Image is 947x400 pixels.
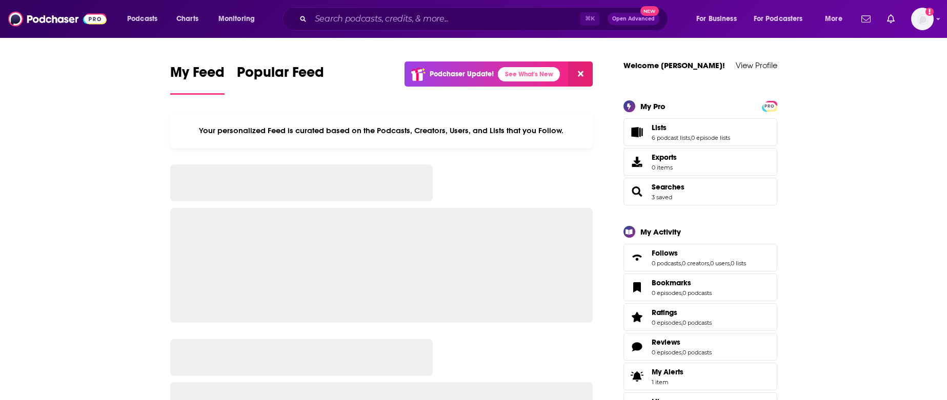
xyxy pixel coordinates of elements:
a: Searches [652,182,684,192]
a: Popular Feed [237,64,324,95]
span: Exports [652,153,677,162]
span: Ratings [623,303,777,331]
div: My Pro [640,101,666,111]
a: 0 episodes [652,319,681,326]
span: Popular Feed [237,64,324,87]
span: , [681,260,682,267]
span: New [640,6,659,16]
a: Welcome [PERSON_NAME]! [623,60,725,70]
button: open menu [747,11,818,27]
svg: Add a profile image [925,8,934,16]
span: My Feed [170,64,225,87]
span: Exports [627,155,648,169]
span: Monitoring [218,12,255,26]
a: Reviews [652,338,712,347]
a: Follows [652,248,746,258]
span: Reviews [623,333,777,361]
a: Charts [170,11,205,27]
button: open menu [211,11,268,27]
button: Open AdvancedNew [608,13,659,25]
a: Exports [623,148,777,176]
span: Searches [623,178,777,205]
img: Podchaser - Follow, Share and Rate Podcasts [8,9,107,29]
a: 0 podcasts [682,289,712,297]
a: See What's New [498,67,560,81]
a: Searches [627,184,648,199]
span: PRO [763,102,776,110]
a: My Alerts [623,363,777,390]
span: 1 item [652,378,683,386]
span: 0 items [652,164,677,171]
span: , [730,260,731,267]
span: Follows [623,244,777,271]
span: ⌘ K [580,12,599,26]
span: Charts [176,12,198,26]
a: 0 podcasts [682,349,712,356]
span: Podcasts [127,12,157,26]
div: My Activity [640,227,681,237]
a: Lists [652,123,730,132]
a: 0 lists [731,260,746,267]
span: My Alerts [627,369,648,384]
span: , [681,349,682,356]
a: 0 episodes [652,289,681,297]
a: 0 episode lists [691,134,730,141]
a: Ratings [627,310,648,324]
span: , [681,289,682,297]
span: Lists [652,123,667,132]
a: 0 episodes [652,349,681,356]
a: View Profile [736,60,777,70]
span: For Business [696,12,737,26]
a: Bookmarks [627,280,648,294]
a: Reviews [627,340,648,354]
span: For Podcasters [754,12,803,26]
span: Open Advanced [612,16,655,22]
a: Show notifications dropdown [857,10,875,28]
span: More [825,12,842,26]
a: Show notifications dropdown [883,10,899,28]
a: 0 creators [682,260,709,267]
span: Bookmarks [623,273,777,301]
a: My Feed [170,64,225,95]
a: Ratings [652,308,712,317]
button: Show profile menu [911,8,934,30]
a: Lists [627,125,648,139]
span: Reviews [652,338,680,347]
span: , [681,319,682,326]
a: 0 podcasts [652,260,681,267]
button: open menu [689,11,750,27]
a: Follows [627,250,648,265]
span: , [709,260,710,267]
a: 0 podcasts [682,319,712,326]
input: Search podcasts, credits, & more... [311,11,580,27]
a: 0 users [710,260,730,267]
span: , [690,134,691,141]
button: open menu [818,11,855,27]
span: Ratings [652,308,677,317]
span: My Alerts [652,367,683,376]
div: Your personalized Feed is curated based on the Podcasts, Creators, Users, and Lists that you Follow. [170,113,593,148]
a: PRO [763,101,776,109]
div: Search podcasts, credits, & more... [292,7,678,31]
span: Follows [652,248,678,258]
button: open menu [120,11,171,27]
img: User Profile [911,8,934,30]
span: Bookmarks [652,278,691,287]
p: Podchaser Update! [430,70,494,78]
a: 6 podcast lists [652,134,690,141]
span: Logged in as tlopez [911,8,934,30]
span: Lists [623,118,777,146]
a: 3 saved [652,194,672,201]
a: Bookmarks [652,278,712,287]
